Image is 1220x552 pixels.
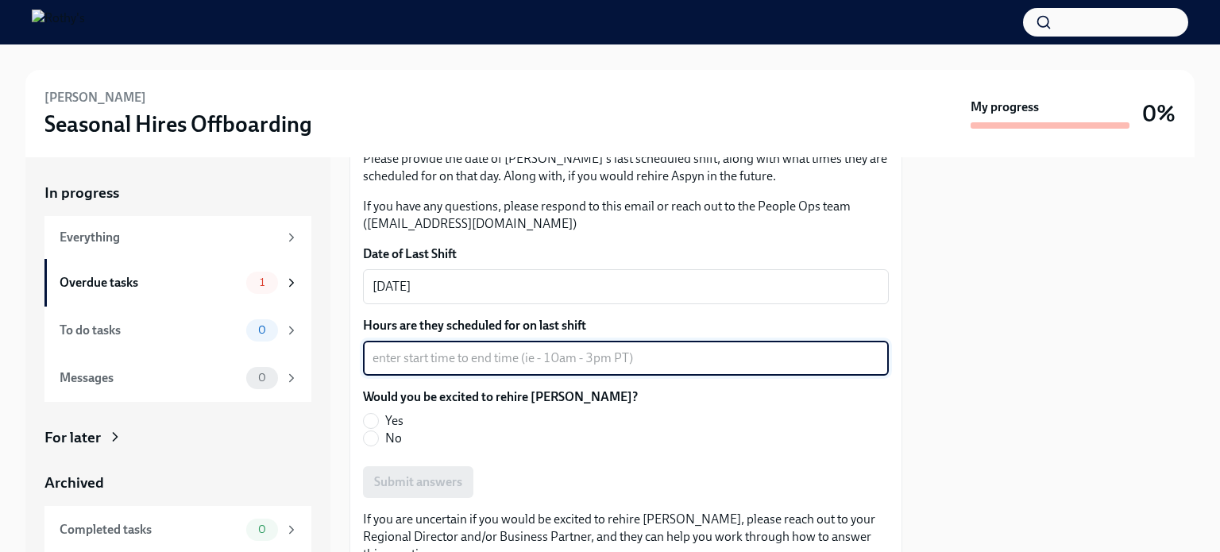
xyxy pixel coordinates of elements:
[60,369,240,387] div: Messages
[363,388,638,406] label: Would you be excited to rehire [PERSON_NAME]?
[44,110,312,138] h3: Seasonal Hires Offboarding
[363,150,889,185] p: Please provide the date of [PERSON_NAME]'s last scheduled shift, along with what times they are s...
[44,307,311,354] a: To do tasks0
[44,259,311,307] a: Overdue tasks1
[363,317,889,334] label: Hours are they scheduled for on last shift
[60,229,278,246] div: Everything
[60,322,240,339] div: To do tasks
[44,427,311,448] a: For later
[60,521,240,538] div: Completed tasks
[44,427,101,448] div: For later
[373,277,879,296] textarea: [DATE]
[363,198,889,233] p: If you have any questions, please respond to this email or reach out to the People Ops team ([EMA...
[250,276,274,288] span: 1
[1142,99,1176,128] h3: 0%
[363,245,889,263] label: Date of Last Shift
[385,412,403,430] span: Yes
[44,183,311,203] a: In progress
[385,430,402,447] span: No
[44,89,146,106] h6: [PERSON_NAME]
[60,274,240,291] div: Overdue tasks
[971,98,1039,116] strong: My progress
[249,324,276,336] span: 0
[249,523,276,535] span: 0
[44,473,311,493] a: Archived
[44,216,311,259] a: Everything
[249,372,276,384] span: 0
[32,10,85,35] img: Rothy's
[44,354,311,402] a: Messages0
